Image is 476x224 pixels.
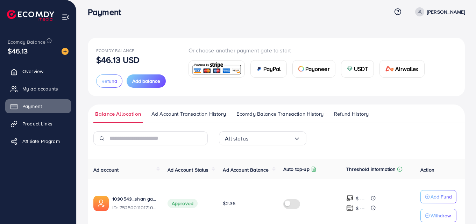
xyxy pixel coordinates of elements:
p: Withdraw [431,211,451,220]
p: Threshold information [346,165,396,173]
div: <span class='underline'>1030543_shan gabool 122_1752050866845</span></br>7525001101710884865 [112,195,156,211]
div: Search for option [219,131,306,145]
span: Ad Account Status [168,166,209,173]
img: logo [7,10,54,21]
span: ID: 7525001101710884865 [112,204,156,211]
span: USDT [354,65,368,73]
img: card [191,62,242,77]
span: Refund [101,78,117,85]
span: Ad Account Balance [223,166,269,173]
a: cardAirwallex [379,60,424,78]
span: Ecomdy Balance Transaction History [236,110,324,118]
button: Add Fund [420,190,456,203]
p: Add Fund [431,193,452,201]
img: menu [62,13,70,21]
span: Product Links [22,120,52,127]
img: image [62,48,69,55]
p: [PERSON_NAME] [427,8,465,16]
span: Payoneer [305,65,329,73]
img: card [256,66,262,72]
span: My ad accounts [22,85,58,92]
p: $46.13 USD [96,56,140,64]
span: Balance Allocation [95,110,141,118]
img: top-up amount [346,195,354,202]
img: card [347,66,353,72]
img: card [298,66,304,72]
p: $ --- [356,194,364,203]
button: Refund [96,74,122,88]
span: Overview [22,68,43,75]
span: Ecomdy Balance [96,48,134,53]
a: cardPayPal [250,60,287,78]
span: Add balance [132,78,160,85]
span: Ecomdy Balance [8,38,45,45]
a: Product Links [5,117,71,131]
span: Ad Account Transaction History [151,110,226,118]
img: card [385,66,394,72]
a: Overview [5,64,71,78]
img: top-up amount [346,204,354,212]
a: Affiliate Program [5,134,71,148]
iframe: Chat [446,193,471,219]
span: $46.13 [8,40,27,62]
a: My ad accounts [5,82,71,96]
span: Airwallex [395,65,418,73]
a: cardPayoneer [292,60,335,78]
a: cardUSDT [341,60,374,78]
p: Or choose another payment gate to start [189,46,430,55]
p: Auto top-up [283,165,310,173]
button: Add balance [127,74,166,88]
p: $ --- [356,204,364,212]
a: [PERSON_NAME] [412,7,465,16]
a: Payment [5,99,71,113]
img: ic-ads-acc.e4c84228.svg [93,196,109,211]
input: Search for option [248,133,293,144]
span: Affiliate Program [22,138,60,145]
span: Ad account [93,166,119,173]
span: Action [420,166,434,173]
h3: Payment [88,7,127,17]
button: Withdraw [420,209,456,222]
span: Refund History [334,110,369,118]
span: All status [225,133,248,144]
a: card [189,60,245,78]
span: $2.36 [223,200,235,207]
a: 1030543_shan gabool 122_1752050866845 [112,195,156,202]
span: PayPal [263,65,281,73]
span: Approved [168,199,198,208]
span: Payment [22,103,42,110]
